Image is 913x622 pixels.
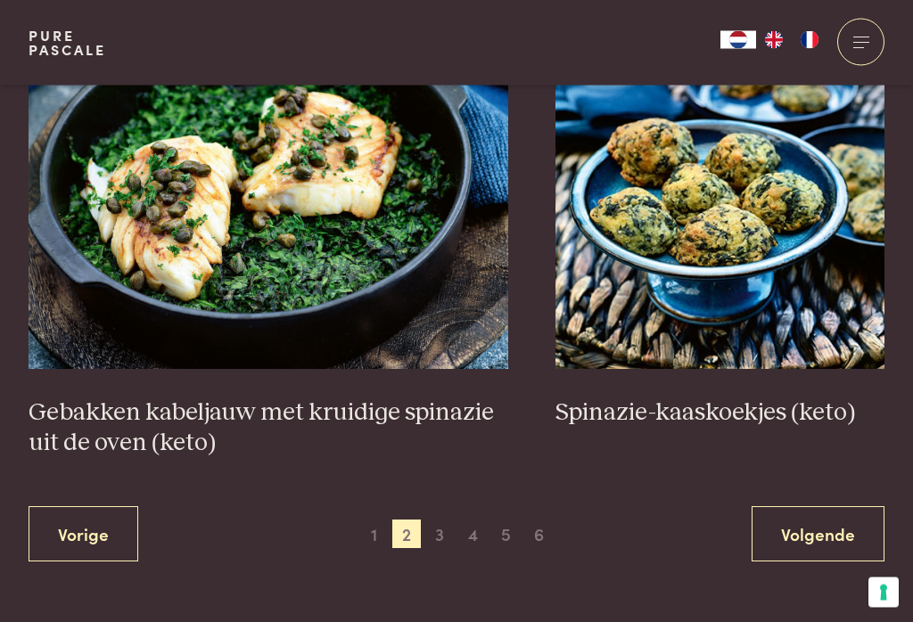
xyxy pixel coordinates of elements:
div: Language [720,31,756,49]
ul: Language list [756,31,827,49]
span: 6 [525,520,554,549]
img: Gebakken kabeljauw met kruidige spinazie uit de oven (keto) [29,13,508,370]
a: Spinazie-kaaskoekjes (keto) Spinazie-kaaskoekjes (keto) [555,13,884,429]
span: 5 [492,520,521,549]
span: 1 [359,520,388,549]
img: Spinazie-kaaskoekjes (keto) [555,13,884,370]
a: Gebakken kabeljauw met kruidige spinazie uit de oven (keto) Gebakken kabeljauw met kruidige spina... [29,13,508,460]
a: Vorige [29,507,138,563]
aside: Language selected: Nederlands [720,31,827,49]
a: FR [792,31,827,49]
h3: Spinazie-kaaskoekjes (keto) [555,398,884,430]
a: EN [756,31,792,49]
a: Volgende [752,507,884,563]
button: Uw voorkeuren voor toestemming voor trackingtechnologieën [868,577,899,608]
h3: Gebakken kabeljauw met kruidige spinazie uit de oven (keto) [29,398,508,460]
a: NL [720,31,756,49]
span: 4 [459,520,488,549]
a: PurePascale [29,29,106,57]
span: 2 [392,520,421,549]
span: 3 [425,520,454,549]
